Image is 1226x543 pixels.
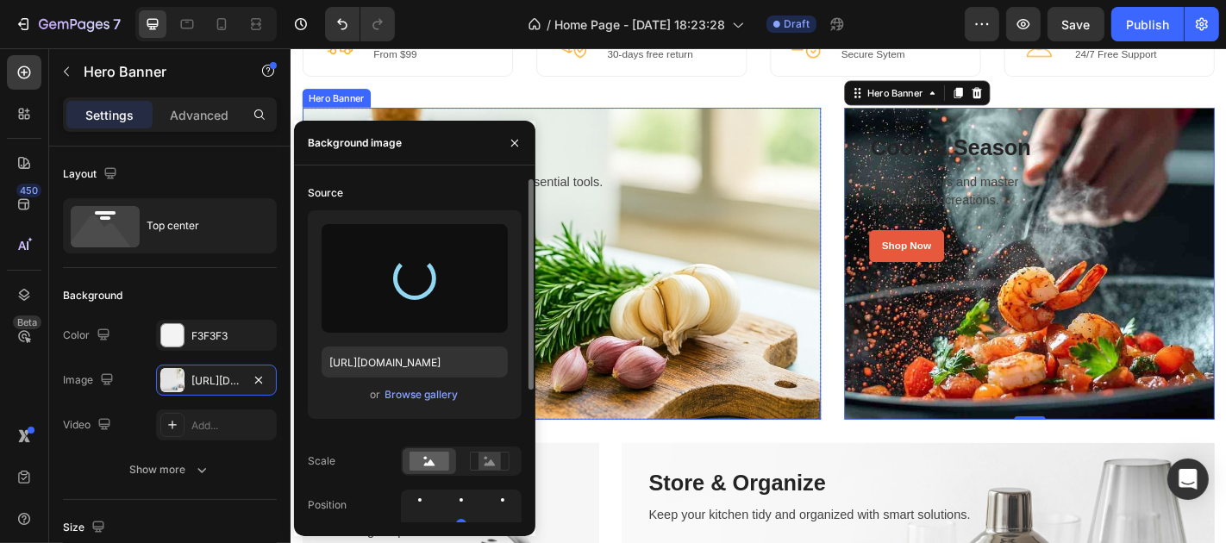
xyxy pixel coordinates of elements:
[654,211,709,226] div: Shop Now
[41,464,313,498] h3: Brew & Beverage
[7,7,128,41] button: 7
[612,66,1022,410] div: Overlay
[547,16,551,34] span: /
[191,418,272,434] div: Add...
[308,497,347,513] div: Position
[63,454,277,485] button: Show more
[385,386,460,403] button: Browse gallery
[640,201,722,236] button: Shop Now
[640,93,994,128] h3: Cook & Season
[641,137,992,158] p: Elevate flavors and master
[1126,16,1169,34] div: Publish
[63,163,121,186] div: Layout
[385,387,459,403] div: Browse gallery
[130,461,210,478] div: Show more
[63,324,114,347] div: Color
[554,16,725,34] span: Home Page - [DATE] 18:23:28
[308,185,343,201] div: Source
[1062,17,1091,32] span: Save
[147,206,252,246] div: Top center
[63,369,117,392] div: Image
[54,190,109,205] div: Shop Now
[63,288,122,303] div: Background
[16,184,41,197] div: 450
[612,66,1022,410] div: Background Image
[63,414,115,437] div: Video
[641,158,992,178] p: your culinary creations.
[113,14,121,34] p: 7
[41,180,123,215] button: Shop Now
[291,48,1226,543] iframe: Design area
[1167,459,1209,500] div: Open Intercom Messenger
[325,7,395,41] div: Undo/Redo
[42,137,557,158] p: Streamline your cooking prep with essential tools.
[634,41,703,57] div: Hero Banner
[16,47,85,63] div: Hero Banner
[784,16,810,32] span: Draft
[191,373,241,389] div: [URL][DOMAIN_NAME]
[170,106,228,124] p: Advanced
[63,516,109,540] div: Size
[1048,7,1104,41] button: Save
[191,328,272,344] div: F3F3F3
[396,508,992,526] p: Keep your kitchen tidy and organized with smart solutions.
[322,346,508,378] input: https://example.com/image.jpg
[308,135,402,151] div: Background image
[308,453,335,469] div: Scale
[1111,7,1184,41] button: Publish
[85,106,134,124] p: Settings
[84,61,230,82] p: Hero Banner
[394,464,994,498] h3: Store & Organize
[13,315,41,329] div: Beta
[371,384,381,405] span: or
[41,93,559,128] h3: Prep & Measure
[13,66,586,410] div: Background Image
